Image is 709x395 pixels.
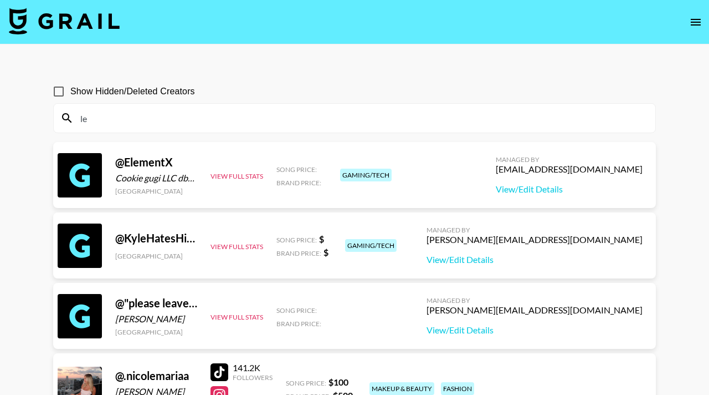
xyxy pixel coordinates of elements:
[210,313,263,321] button: View Full Stats
[115,328,197,336] div: [GEOGRAPHIC_DATA]
[328,377,348,387] strong: $ 100
[319,234,324,244] strong: $
[427,305,643,316] div: [PERSON_NAME][EMAIL_ADDRESS][DOMAIN_NAME]
[276,249,321,257] span: Brand Price:
[276,165,317,174] span: Song Price:
[496,164,643,175] div: [EMAIL_ADDRESS][DOMAIN_NAME]
[427,325,643,336] a: View/Edit Details
[496,184,643,195] a: View/Edit Details
[74,109,649,127] input: Search by User Name
[427,254,643,265] a: View/Edit Details
[115,231,197,245] div: @ KyleHatesHiking
[233,373,273,382] div: Followers
[276,306,317,315] span: Song Price:
[323,247,328,257] strong: $
[427,296,643,305] div: Managed By
[70,85,195,98] span: Show Hidden/Deleted Creators
[115,313,197,325] div: [PERSON_NAME]
[276,179,321,187] span: Brand Price:
[115,296,197,310] div: @ "please leave blank if you are not posting on tiktok"
[286,379,326,387] span: Song Price:
[276,236,317,244] span: Song Price:
[369,382,434,395] div: makeup & beauty
[115,369,197,383] div: @ .nicolemariaa
[210,242,263,251] button: View Full Stats
[210,172,263,180] button: View Full Stats
[345,239,397,252] div: gaming/tech
[685,11,707,33] button: open drawer
[9,8,120,34] img: Grail Talent
[276,320,321,328] span: Brand Price:
[115,252,197,260] div: [GEOGRAPHIC_DATA]
[340,169,392,181] div: gaming/tech
[115,187,197,195] div: [GEOGRAPHIC_DATA]
[427,234,643,245] div: [PERSON_NAME][EMAIL_ADDRESS][DOMAIN_NAME]
[115,173,197,184] div: Cookie gugi LLC dba Element X
[115,155,197,169] div: @ ElementX
[427,226,643,234] div: Managed By
[496,155,643,164] div: Managed By
[233,362,273,373] div: 141.2K
[441,382,474,395] div: fashion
